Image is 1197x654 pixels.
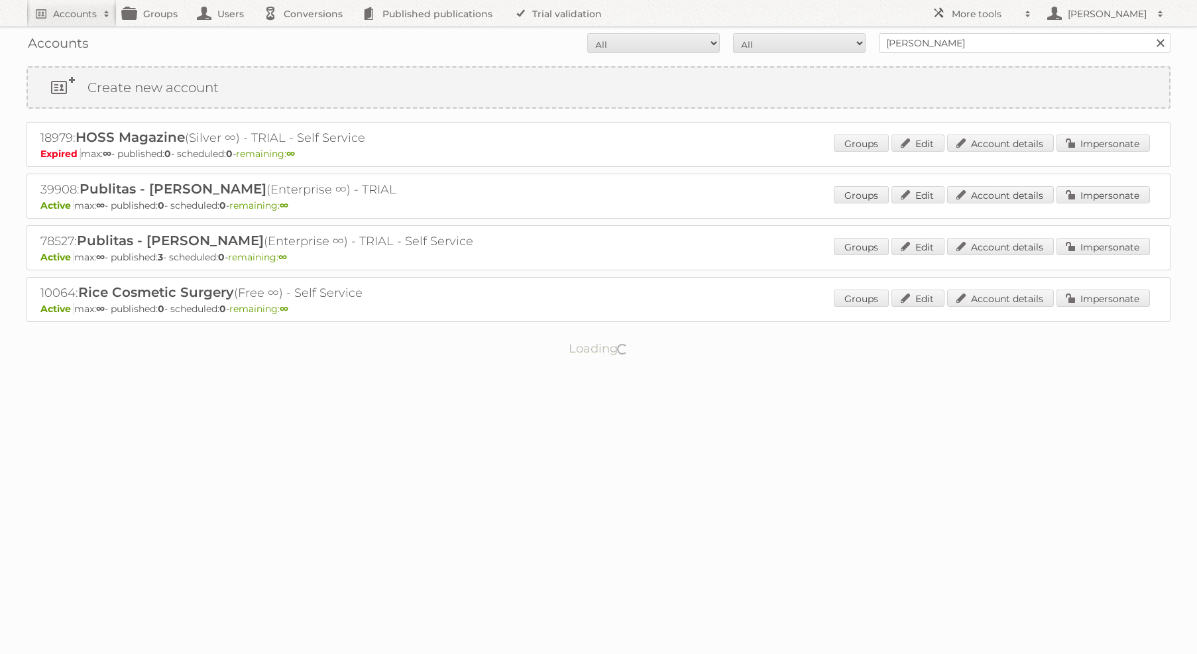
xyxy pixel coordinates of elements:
a: Account details [947,186,1054,203]
a: Impersonate [1056,290,1150,307]
strong: ∞ [96,199,105,211]
span: Active [40,251,74,263]
strong: ∞ [96,251,105,263]
strong: ∞ [280,303,288,315]
h2: 10064: (Free ∞) - Self Service [40,284,504,301]
a: Impersonate [1056,135,1150,152]
span: remaining: [236,148,295,160]
span: Active [40,199,74,211]
strong: 0 [218,251,225,263]
a: Edit [891,135,944,152]
h2: Accounts [53,7,97,21]
span: HOSS Magazine [76,129,185,145]
a: Edit [891,290,944,307]
a: Groups [834,135,889,152]
h2: More tools [952,7,1018,21]
strong: ∞ [96,303,105,315]
a: Account details [947,238,1054,255]
a: Create new account [28,68,1169,107]
a: Edit [891,186,944,203]
h2: [PERSON_NAME] [1064,7,1151,21]
p: max: - published: - scheduled: - [40,199,1157,211]
strong: 0 [158,199,164,211]
span: Rice Cosmetic Surgery [78,284,234,300]
strong: ∞ [103,148,111,160]
span: Publitas - [PERSON_NAME] [77,233,264,248]
a: Impersonate [1056,186,1150,203]
span: Active [40,303,74,315]
strong: 0 [164,148,171,160]
span: Publitas - [PERSON_NAME] [80,181,266,197]
p: Loading [527,335,671,362]
strong: 3 [158,251,163,263]
strong: ∞ [280,199,288,211]
strong: 0 [226,148,233,160]
strong: 0 [219,303,226,315]
p: max: - published: - scheduled: - [40,148,1157,160]
span: Expired [40,148,81,160]
a: Groups [834,290,889,307]
strong: 0 [219,199,226,211]
p: max: - published: - scheduled: - [40,303,1157,315]
h2: 18979: (Silver ∞) - TRIAL - Self Service [40,129,504,146]
span: remaining: [228,251,287,263]
a: Groups [834,238,889,255]
h2: 39908: (Enterprise ∞) - TRIAL [40,181,504,198]
a: Impersonate [1056,238,1150,255]
a: Edit [891,238,944,255]
strong: ∞ [286,148,295,160]
h2: 78527: (Enterprise ∞) - TRIAL - Self Service [40,233,504,250]
strong: 0 [158,303,164,315]
p: max: - published: - scheduled: - [40,251,1157,263]
a: Account details [947,135,1054,152]
span: remaining: [229,199,288,211]
a: Account details [947,290,1054,307]
span: remaining: [229,303,288,315]
a: Groups [834,186,889,203]
strong: ∞ [278,251,287,263]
